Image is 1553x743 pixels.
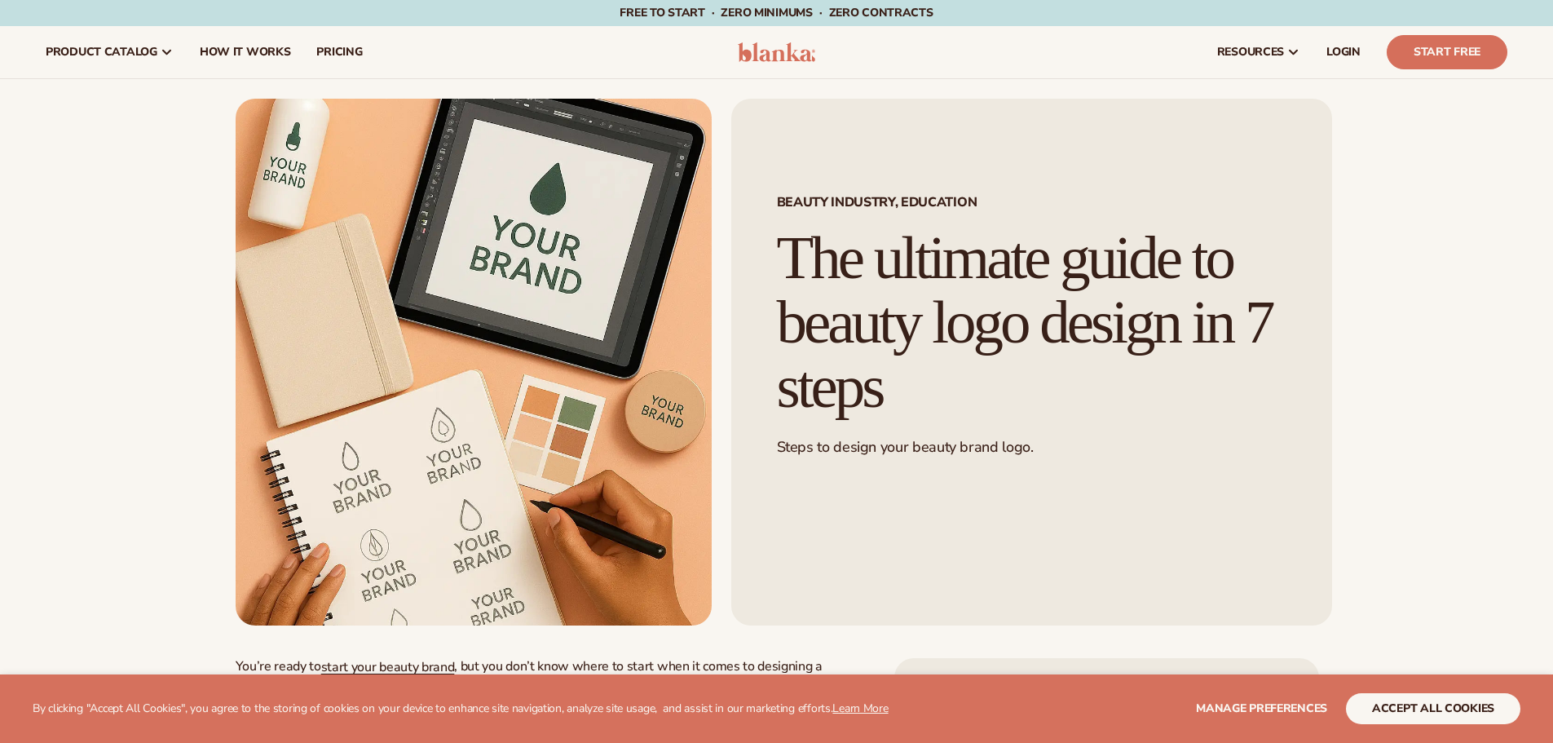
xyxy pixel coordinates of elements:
[187,26,304,78] a: How It Works
[46,46,157,59] span: product catalog
[777,437,1034,457] span: Steps to design your beauty brand logo.
[316,46,362,59] span: pricing
[1196,693,1327,724] button: Manage preferences
[1217,46,1284,59] span: resources
[200,46,291,59] span: How It Works
[1204,26,1313,78] a: resources
[1313,26,1374,78] a: LOGIN
[1346,693,1520,724] button: accept all cookies
[620,5,933,20] span: Free to start · ZERO minimums · ZERO contracts
[1196,701,1327,716] span: Manage preferences
[777,226,1286,418] h1: The ultimate guide to beauty logo design in 7 steps
[236,99,712,626] img: Flat lay on a peach backdrop showing a tablet with a ‘Your Brand’ logo, a pump bottle labeled ‘Yo...
[321,658,455,676] a: start your beauty brand
[303,26,375,78] a: pricing
[1387,35,1507,69] a: Start Free
[33,702,889,716] p: By clicking "Accept All Cookies", you agree to the storing of cookies on your device to enhance s...
[832,701,888,716] a: Learn More
[1326,46,1361,59] span: LOGIN
[738,42,815,62] img: logo
[33,26,187,78] a: product catalog
[777,196,1286,209] span: Beauty Industry, Education
[236,657,321,675] span: You’re ready to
